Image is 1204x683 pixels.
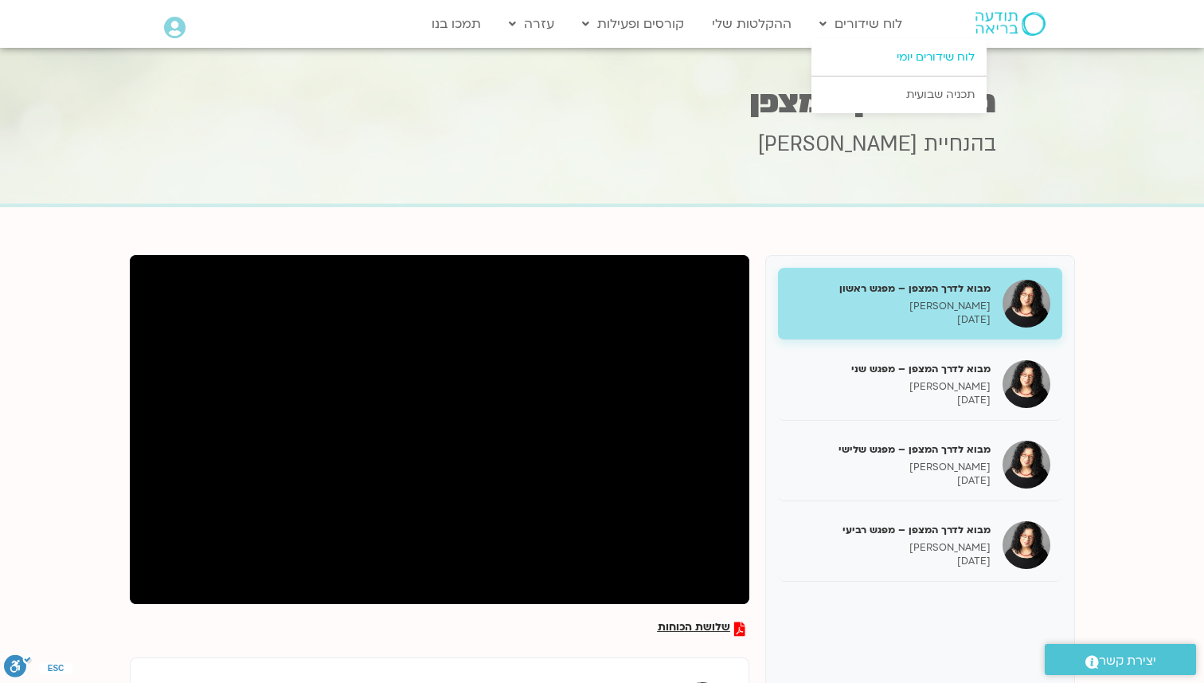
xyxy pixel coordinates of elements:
[790,300,991,313] p: [PERSON_NAME]
[811,9,910,39] a: לוח שידורים
[658,622,730,636] span: שלושת הכוחות
[811,77,987,113] a: תכניה שבועית
[1003,280,1050,328] img: מבוא לדרך המצפן – מפגש ראשון
[424,9,489,39] a: תמכו בנו
[790,313,991,327] p: [DATE]
[790,474,991,488] p: [DATE]
[811,39,987,76] a: לוח שידורים יומי
[1003,441,1050,489] img: מבוא לדרך המצפן – מפגש שלישי
[790,362,991,376] h5: מבוא לדרך המצפן – מפגש שני
[790,380,991,394] p: [PERSON_NAME]
[501,9,562,39] a: עזרה
[790,461,991,474] p: [PERSON_NAME]
[1099,650,1156,672] span: יצירת קשר
[208,87,996,118] h1: מבוא לדרך המצפן
[790,541,991,555] p: [PERSON_NAME]
[658,622,745,636] a: שלושת הכוחות
[790,442,991,457] h5: מבוא לדרך המצפן – מפגש שלישי
[790,523,991,537] h5: מבוא לדרך המצפן – מפגש רביעי
[704,9,799,39] a: ההקלטות שלי
[574,9,692,39] a: קורסים ופעילות
[1003,360,1050,408] img: מבוא לדרך המצפן – מפגש שני
[1045,644,1196,675] a: יצירת קשר
[1003,521,1050,569] img: מבוא לדרך המצפן – מפגש רביעי
[790,555,991,568] p: [DATE]
[790,394,991,407] p: [DATE]
[790,281,991,296] h5: מבוא לדרך המצפן – מפגש ראשון
[924,130,996,159] span: בהנחיית
[975,12,1046,36] img: תודעה בריאה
